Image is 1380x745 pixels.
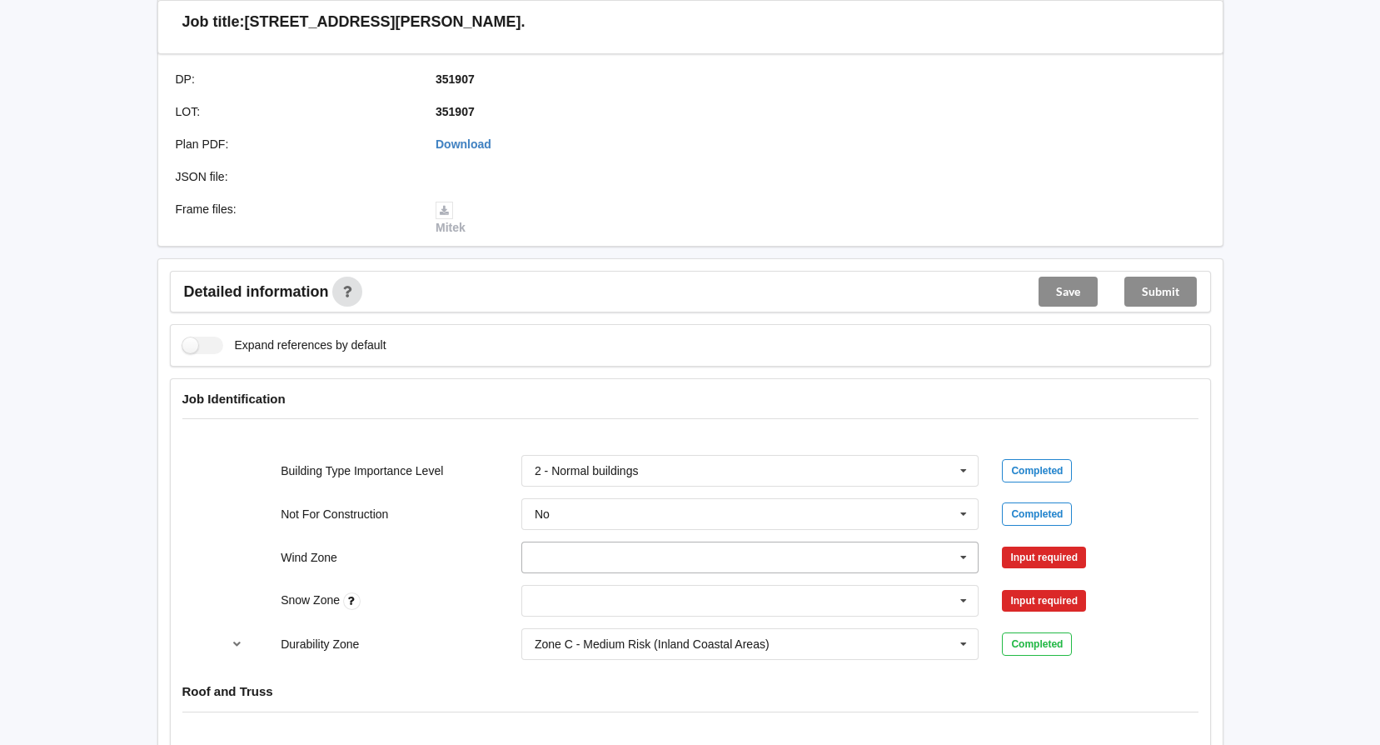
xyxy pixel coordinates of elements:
[164,168,425,185] div: JSON file :
[436,105,475,118] b: 351907
[164,71,425,87] div: DP :
[281,551,337,564] label: Wind Zone
[281,593,343,607] label: Snow Zone
[245,12,526,32] h3: [STREET_ADDRESS][PERSON_NAME].
[182,12,245,32] h3: Job title:
[535,465,639,477] div: 2 - Normal buildings
[182,391,1198,407] h4: Job Identification
[281,637,359,651] label: Durability Zone
[164,136,425,152] div: Plan PDF :
[535,638,770,650] div: Zone C - Medium Risk (Inland Coastal Areas)
[1002,590,1086,612] div: Input required
[281,507,388,521] label: Not For Construction
[1002,547,1086,568] div: Input required
[1002,459,1072,482] div: Completed
[436,137,491,151] a: Download
[182,337,386,354] label: Expand references by default
[281,464,443,477] label: Building Type Importance Level
[182,683,1198,699] h4: Roof and Truss
[1002,632,1072,656] div: Completed
[436,72,475,86] b: 351907
[436,202,466,234] a: Mitek
[221,629,253,659] button: reference-toggle
[184,284,329,299] span: Detailed information
[535,508,550,520] div: No
[164,103,425,120] div: LOT :
[164,201,425,236] div: Frame files :
[1002,502,1072,526] div: Completed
